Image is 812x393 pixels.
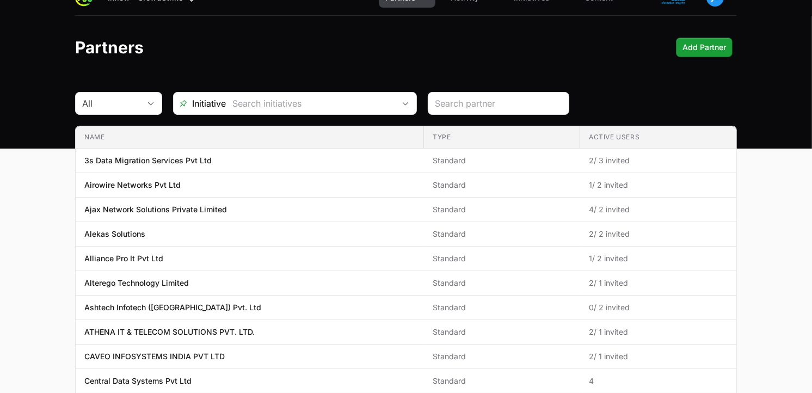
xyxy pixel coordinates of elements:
[174,97,226,110] span: Initiative
[433,376,571,386] span: Standard
[433,229,571,240] span: Standard
[676,38,733,57] div: Primary actions
[84,351,225,362] p: CAVEO INFOSYSTEMS INDIA PVT LTD
[84,155,212,166] p: 3s Data Migration Services Pvt Ltd
[433,302,571,313] span: Standard
[226,93,395,114] input: Search initiatives
[84,253,163,264] p: Alliance Pro It Pvt Ltd
[433,253,571,264] span: Standard
[589,155,728,166] span: 2 / 3 invited
[676,38,733,57] button: Add Partner
[424,126,580,149] th: Type
[84,204,227,215] p: Ajax Network Solutions Private Limited
[84,180,181,191] p: Airowire Networks Pvt Ltd
[84,302,261,313] p: Ashtech Infotech ([GEOGRAPHIC_DATA]) Pvt. Ltd
[76,93,162,114] button: All
[682,41,726,54] span: Add Partner
[589,302,728,313] span: 0 / 2 invited
[589,253,728,264] span: 1 / 2 invited
[589,351,728,362] span: 2 / 1 invited
[82,97,140,110] div: All
[433,327,571,337] span: Standard
[433,180,571,191] span: Standard
[395,93,416,114] div: Open
[589,229,728,240] span: 2 / 2 invited
[433,278,571,288] span: Standard
[84,327,255,337] p: ATHENA IT & TELECOM SOLUTIONS PVT. LTD.
[433,155,571,166] span: Standard
[580,126,736,149] th: Active Users
[433,351,571,362] span: Standard
[84,376,192,386] p: Central Data Systems Pvt Ltd
[589,376,728,386] span: 4
[435,97,562,110] input: Search partner
[589,327,728,337] span: 2 / 1 invited
[589,278,728,288] span: 2 / 1 invited
[84,229,145,240] p: Alekas Solutions
[76,126,424,149] th: Name
[84,278,189,288] p: Alterego Technology Limited
[75,38,144,57] h1: Partners
[433,204,571,215] span: Standard
[589,180,728,191] span: 1 / 2 invited
[589,204,728,215] span: 4 / 2 invited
